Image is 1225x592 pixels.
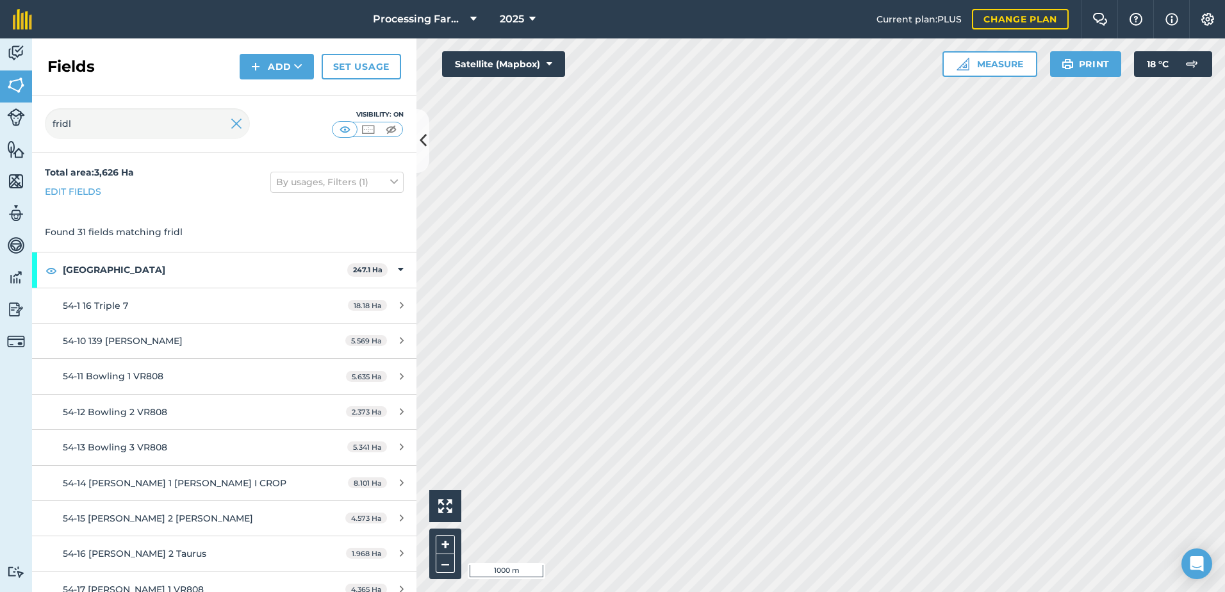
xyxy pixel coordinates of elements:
[45,263,57,278] img: svg+xml;base64,PHN2ZyB4bWxucz0iaHR0cDovL3d3dy53My5vcmcvMjAwMC9zdmciIHdpZHRoPSIxOCIgaGVpZ2h0PSIyNC...
[32,430,416,465] a: 54-13 Bowling 3 VR8085.341 Ha
[45,167,134,178] strong: Total area : 3,626 Ha
[270,172,404,192] button: By usages, Filters (1)
[231,116,242,131] img: svg+xml;base64,PHN2ZyB4bWxucz0iaHR0cDovL3d3dy53My5vcmcvMjAwMC9zdmciIHdpZHRoPSIyMiIgaGVpZ2h0PSIzMC...
[7,236,25,255] img: svg+xml;base64,PD94bWwgdmVyc2lvbj0iMS4wIiBlbmNvZGluZz0idXRmLTgiPz4KPCEtLSBHZW5lcmF0b3I6IEFkb2JlIE...
[63,513,253,524] span: 54-15 [PERSON_NAME] 2 [PERSON_NAME]
[32,212,416,252] div: Found 31 fields matching fridl
[500,12,524,27] span: 2025
[1062,56,1074,72] img: svg+xml;base64,PHN2ZyB4bWxucz0iaHR0cDovL3d3dy53My5vcmcvMjAwMC9zdmciIHdpZHRoPSIxOSIgaGVpZ2h0PSIyNC...
[63,300,128,311] span: 54-1 16 Triple 7
[63,252,347,287] strong: [GEOGRAPHIC_DATA]
[240,54,314,79] button: Add
[1128,13,1144,26] img: A question mark icon
[7,333,25,350] img: svg+xml;base64,PD94bWwgdmVyc2lvbj0iMS4wIiBlbmNvZGluZz0idXRmLTgiPz4KPCEtLSBHZW5lcmF0b3I6IEFkb2JlIE...
[346,406,387,417] span: 2.373 Ha
[7,108,25,126] img: svg+xml;base64,PD94bWwgdmVyc2lvbj0iMS4wIiBlbmNvZGluZz0idXRmLTgiPz4KPCEtLSBHZW5lcmF0b3I6IEFkb2JlIE...
[1181,548,1212,579] div: Open Intercom Messenger
[45,185,101,199] a: Edit fields
[7,204,25,223] img: svg+xml;base64,PD94bWwgdmVyc2lvbj0iMS4wIiBlbmNvZGluZz0idXRmLTgiPz4KPCEtLSBHZW5lcmF0b3I6IEFkb2JlIE...
[32,466,416,500] a: 54-14 [PERSON_NAME] 1 [PERSON_NAME] I CROP8.101 Ha
[63,548,206,559] span: 54-16 [PERSON_NAME] 2 Taurus
[337,123,353,136] img: svg+xml;base64,PHN2ZyB4bWxucz0iaHR0cDovL3d3dy53My5vcmcvMjAwMC9zdmciIHdpZHRoPSI1MCIgaGVpZ2h0PSI0MC...
[436,554,455,573] button: –
[322,54,401,79] a: Set usage
[7,76,25,95] img: svg+xml;base64,PHN2ZyB4bWxucz0iaHR0cDovL3d3dy53My5vcmcvMjAwMC9zdmciIHdpZHRoPSI1NiIgaGVpZ2h0PSI2MC...
[47,56,95,77] h2: Fields
[7,44,25,63] img: svg+xml;base64,PD94bWwgdmVyc2lvbj0iMS4wIiBlbmNvZGluZz0idXRmLTgiPz4KPCEtLSBHZW5lcmF0b3I6IEFkb2JlIE...
[957,58,969,70] img: Ruler icon
[63,335,183,347] span: 54-10 139 [PERSON_NAME]
[1200,13,1215,26] img: A cog icon
[332,110,404,120] div: Visibility: On
[360,123,376,136] img: svg+xml;base64,PHN2ZyB4bWxucz0iaHR0cDovL3d3dy53My5vcmcvMjAwMC9zdmciIHdpZHRoPSI1MCIgaGVpZ2h0PSI0MC...
[353,265,382,274] strong: 247.1 Ha
[346,371,387,382] span: 5.635 Ha
[7,172,25,191] img: svg+xml;base64,PHN2ZyB4bWxucz0iaHR0cDovL3d3dy53My5vcmcvMjAwMC9zdmciIHdpZHRoPSI1NiIgaGVpZ2h0PSI2MC...
[1092,13,1108,26] img: Two speech bubbles overlapping with the left bubble in the forefront
[7,140,25,159] img: svg+xml;base64,PHN2ZyB4bWxucz0iaHR0cDovL3d3dy53My5vcmcvMjAwMC9zdmciIHdpZHRoPSI1NiIgaGVpZ2h0PSI2MC...
[1179,51,1204,77] img: svg+xml;base64,PD94bWwgdmVyc2lvbj0iMS4wIiBlbmNvZGluZz0idXRmLTgiPz4KPCEtLSBHZW5lcmF0b3I6IEFkb2JlIE...
[1134,51,1212,77] button: 18 °C
[32,324,416,358] a: 54-10 139 [PERSON_NAME]5.569 Ha
[942,51,1037,77] button: Measure
[438,499,452,513] img: Four arrows, one pointing top left, one top right, one bottom right and the last bottom left
[32,501,416,536] a: 54-15 [PERSON_NAME] 2 [PERSON_NAME]4.573 Ha
[442,51,565,77] button: Satellite (Mapbox)
[7,268,25,287] img: svg+xml;base64,PD94bWwgdmVyc2lvbj0iMS4wIiBlbmNvZGluZz0idXRmLTgiPz4KPCEtLSBHZW5lcmF0b3I6IEFkb2JlIE...
[63,370,163,382] span: 54-11 Bowling 1 VR808
[7,300,25,319] img: svg+xml;base64,PD94bWwgdmVyc2lvbj0iMS4wIiBlbmNvZGluZz0idXRmLTgiPz4KPCEtLSBHZW5lcmF0b3I6IEFkb2JlIE...
[63,406,167,418] span: 54-12 Bowling 2 VR808
[32,288,416,323] a: 54-1 16 Triple 718.18 Ha
[348,300,387,311] span: 18.18 Ha
[373,12,465,27] span: Processing Farms
[32,252,416,287] div: [GEOGRAPHIC_DATA]247.1 Ha
[13,9,32,29] img: fieldmargin Logo
[383,123,399,136] img: svg+xml;base64,PHN2ZyB4bWxucz0iaHR0cDovL3d3dy53My5vcmcvMjAwMC9zdmciIHdpZHRoPSI1MCIgaGVpZ2h0PSI0MC...
[347,441,387,452] span: 5.341 Ha
[876,12,962,26] span: Current plan : PLUS
[972,9,1069,29] a: Change plan
[348,477,387,488] span: 8.101 Ha
[63,441,167,453] span: 54-13 Bowling 3 VR808
[345,335,387,346] span: 5.569 Ha
[436,535,455,554] button: +
[346,548,387,559] span: 1.968 Ha
[45,108,250,139] input: Search
[32,395,416,429] a: 54-12 Bowling 2 VR8082.373 Ha
[1147,51,1169,77] span: 18 ° C
[1050,51,1122,77] button: Print
[345,513,387,523] span: 4.573 Ha
[1165,12,1178,27] img: svg+xml;base64,PHN2ZyB4bWxucz0iaHR0cDovL3d3dy53My5vcmcvMjAwMC9zdmciIHdpZHRoPSIxNyIgaGVpZ2h0PSIxNy...
[251,59,260,74] img: svg+xml;base64,PHN2ZyB4bWxucz0iaHR0cDovL3d3dy53My5vcmcvMjAwMC9zdmciIHdpZHRoPSIxNCIgaGVpZ2h0PSIyNC...
[63,477,286,489] span: 54-14 [PERSON_NAME] 1 [PERSON_NAME] I CROP
[32,359,416,393] a: 54-11 Bowling 1 VR8085.635 Ha
[32,536,416,571] a: 54-16 [PERSON_NAME] 2 Taurus1.968 Ha
[7,566,25,578] img: svg+xml;base64,PD94bWwgdmVyc2lvbj0iMS4wIiBlbmNvZGluZz0idXRmLTgiPz4KPCEtLSBHZW5lcmF0b3I6IEFkb2JlIE...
